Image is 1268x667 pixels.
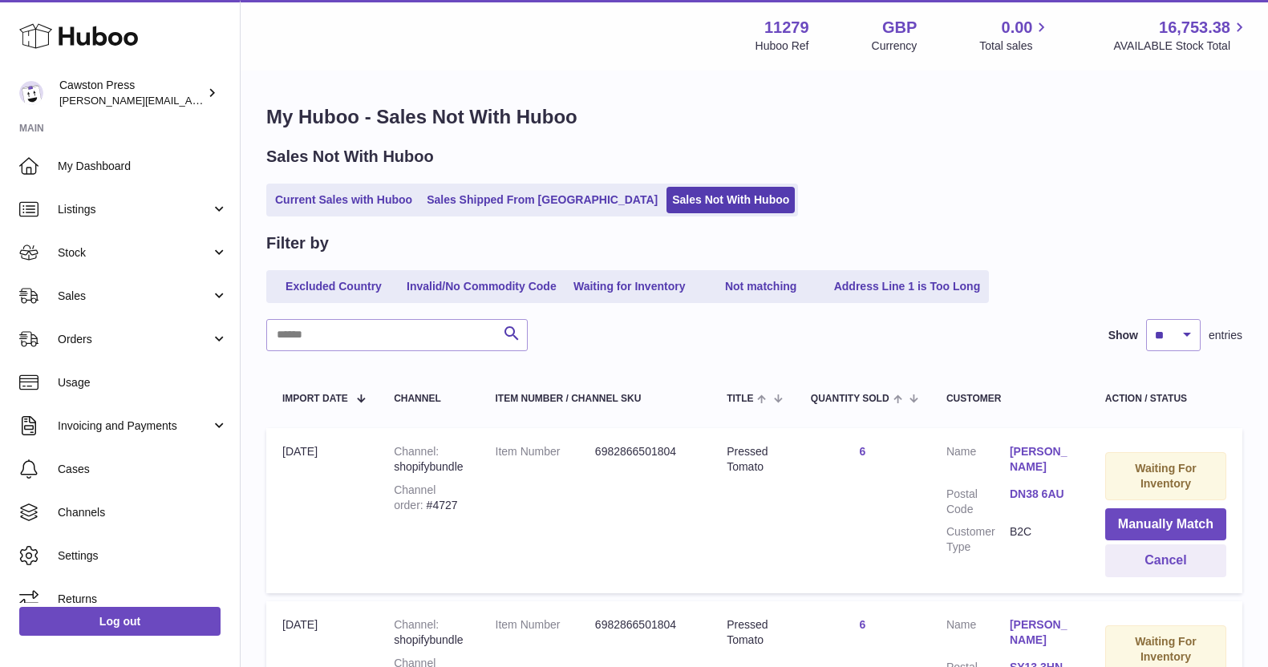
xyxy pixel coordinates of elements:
span: Channels [58,505,228,520]
span: My Dashboard [58,159,228,174]
strong: Channel [394,618,439,631]
label: Show [1108,328,1138,343]
span: Title [727,394,753,404]
a: Invalid/No Commodity Code [401,273,562,300]
a: 0.00 Total sales [979,17,1051,54]
a: Sales Not With Huboo [666,187,795,213]
span: Cases [58,462,228,477]
a: Current Sales with Huboo [269,187,418,213]
span: Listings [58,202,211,217]
div: Pressed Tomato [727,617,779,648]
div: Item Number / Channel SKU [496,394,695,404]
span: entries [1209,328,1242,343]
a: 16,753.38 AVAILABLE Stock Total [1113,17,1249,54]
dt: Name [946,617,1010,652]
div: Huboo Ref [756,38,809,54]
dt: Name [946,444,1010,479]
span: 0.00 [1002,17,1033,38]
strong: Waiting For Inventory [1135,462,1196,490]
span: Stock [58,245,211,261]
strong: GBP [882,17,917,38]
strong: Channel order [394,483,435,511]
div: shopifybundle [394,444,463,475]
dt: Item Number [496,617,595,633]
div: shopifybundle [394,617,463,648]
div: Currency [872,38,918,54]
div: #4727 [394,483,463,513]
a: Sales Shipped From [GEOGRAPHIC_DATA] [421,187,663,213]
dt: Item Number [496,444,595,459]
span: Orders [58,332,211,347]
dt: Customer Type [946,524,1010,555]
a: Address Line 1 is Too Long [828,273,986,300]
dd: B2C [1010,524,1073,555]
a: 6 [859,445,865,458]
span: Settings [58,548,228,564]
a: 6 [859,618,865,631]
dt: Postal Code [946,487,1010,517]
dd: 6982866501804 [595,444,695,459]
a: Waiting for Inventory [565,273,694,300]
div: Customer [946,394,1073,404]
span: Total sales [979,38,1051,54]
dd: 6982866501804 [595,617,695,633]
span: [PERSON_NAME][EMAIL_ADDRESS][PERSON_NAME][DOMAIN_NAME] [59,94,407,107]
span: AVAILABLE Stock Total [1113,38,1249,54]
h2: Sales Not With Huboo [266,146,434,168]
h2: Filter by [266,232,329,254]
a: [PERSON_NAME] [1010,444,1073,475]
span: Sales [58,289,211,304]
span: 16,753.38 [1159,17,1230,38]
div: Action / Status [1105,394,1226,404]
div: Channel [394,394,463,404]
td: [DATE] [266,428,378,593]
a: Excluded Country [269,273,398,300]
span: Returns [58,592,228,607]
span: Usage [58,375,228,390]
a: Log out [19,607,221,636]
strong: 11279 [764,17,809,38]
div: Cawston Press [59,78,204,108]
a: DN38 6AU [1010,487,1073,502]
div: Pressed Tomato [727,444,779,475]
strong: Channel [394,445,439,458]
span: Quantity Sold [811,394,889,404]
button: Cancel [1105,544,1226,577]
h1: My Huboo - Sales Not With Huboo [266,104,1242,130]
a: Not matching [697,273,825,300]
a: [PERSON_NAME] [1010,617,1073,648]
span: Import date [282,394,348,404]
strong: Waiting For Inventory [1135,635,1196,663]
span: Invoicing and Payments [58,418,211,434]
button: Manually Match [1105,508,1226,541]
img: thomas.carson@cawstonpress.com [19,81,43,105]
